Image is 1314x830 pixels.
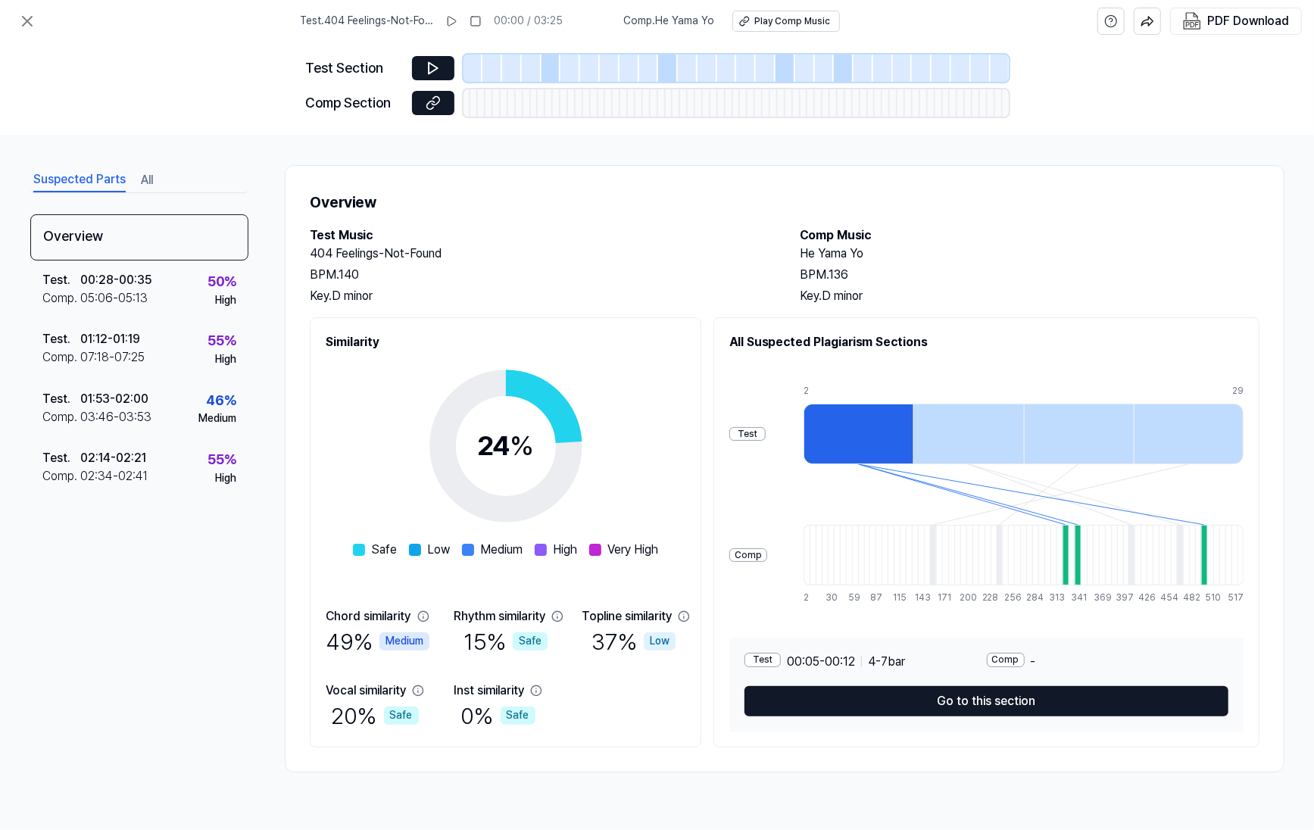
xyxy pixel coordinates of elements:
div: Low [644,632,676,651]
div: 15 % [463,626,548,657]
span: 00:05 - 00:12 [787,653,855,671]
div: High [215,352,236,367]
div: 2 [804,591,810,604]
div: 46 % [206,390,236,412]
img: share [1141,14,1154,28]
div: 00:28 - 00:35 [80,271,151,289]
div: Test [729,427,766,442]
div: Comp [987,653,1025,667]
span: Low [427,541,450,559]
img: PDF Download [1183,12,1201,30]
div: Safe [501,707,535,725]
div: Comp . [42,348,80,367]
span: Safe [371,541,397,559]
div: 200 [960,591,966,604]
div: 510 [1205,591,1211,604]
h2: Similarity [326,333,685,351]
div: 2 [804,385,913,398]
span: Medium [480,541,523,559]
h2: All Suspected Plagiarism Sections [729,333,1244,351]
div: BPM. 140 [310,266,769,284]
div: Safe [513,632,548,651]
div: 29 [1232,385,1244,398]
span: High [553,541,577,559]
h2: Comp Music [800,226,1259,245]
span: Very High [607,541,658,559]
div: 115 [893,591,899,604]
div: BPM. 136 [800,266,1259,284]
div: Rhythm similarity [454,607,545,626]
div: 143 [915,591,921,604]
div: 05:06 - 05:13 [80,289,148,307]
span: 4 - 7 bar [868,653,905,671]
div: Test . [42,449,80,467]
div: Overview [30,214,248,261]
div: 426 [1138,591,1144,604]
div: 24 [477,426,534,466]
div: 284 [1027,591,1033,604]
div: 369 [1094,591,1100,604]
span: % [510,429,534,462]
div: Comp . [42,289,80,307]
div: 482 [1183,591,1189,604]
div: PDF Download [1207,11,1289,31]
div: 59 [848,591,854,604]
h2: He Yama Yo [800,245,1259,263]
div: 00:00 / 03:25 [494,14,563,29]
div: 30 [826,591,832,604]
div: 313 [1049,591,1055,604]
div: Vocal similarity [326,682,406,700]
div: 397 [1116,591,1122,604]
div: 228 [982,591,988,604]
div: Test . [42,330,80,348]
div: Test Section [306,58,403,80]
span: Test . 404 Feelings-Not-Found [300,14,433,29]
button: Play Comp Music [732,11,840,32]
div: Chord similarity [326,607,411,626]
svg: help [1104,14,1118,29]
h2: 404 Feelings-Not-Found [310,245,769,263]
div: Test [744,653,781,667]
div: 37 % [591,626,676,657]
div: 256 [1004,591,1010,604]
div: 01:12 - 01:19 [80,330,140,348]
div: Comp [729,548,767,563]
div: - [987,653,1229,671]
div: 07:18 - 07:25 [80,348,145,367]
div: Test . [42,271,80,289]
div: 517 [1228,591,1244,604]
div: High [215,471,236,486]
div: 02:14 - 02:21 [80,449,146,467]
span: Comp . He Yama Yo [623,14,714,29]
div: Test . [42,390,80,408]
div: 03:46 - 03:53 [80,408,151,426]
div: Key. D minor [310,287,769,305]
div: High [215,293,236,308]
div: Play Comp Music [754,15,830,28]
div: 02:34 - 02:41 [80,467,148,485]
div: Topline similarity [582,607,672,626]
div: 01:53 - 02:00 [80,390,148,408]
button: All [141,168,153,192]
div: 87 [870,591,876,604]
div: Medium [198,411,236,426]
div: 0 % [461,700,535,732]
button: Suspected Parts [33,168,126,192]
button: Go to this section [744,686,1228,716]
div: Medium [379,632,429,651]
div: Inst similarity [454,682,524,700]
div: Key. D minor [800,287,1259,305]
div: Comp . [42,467,80,485]
button: help [1097,8,1125,35]
div: 55 % [208,449,236,471]
div: Comp Section [306,92,403,114]
button: PDF Download [1180,8,1292,34]
div: Comp . [42,408,80,426]
div: 55 % [208,330,236,352]
div: 20 % [332,700,419,732]
div: 50 % [208,271,236,293]
div: 49 % [326,626,429,657]
div: Safe [384,707,419,725]
div: 454 [1161,591,1167,604]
